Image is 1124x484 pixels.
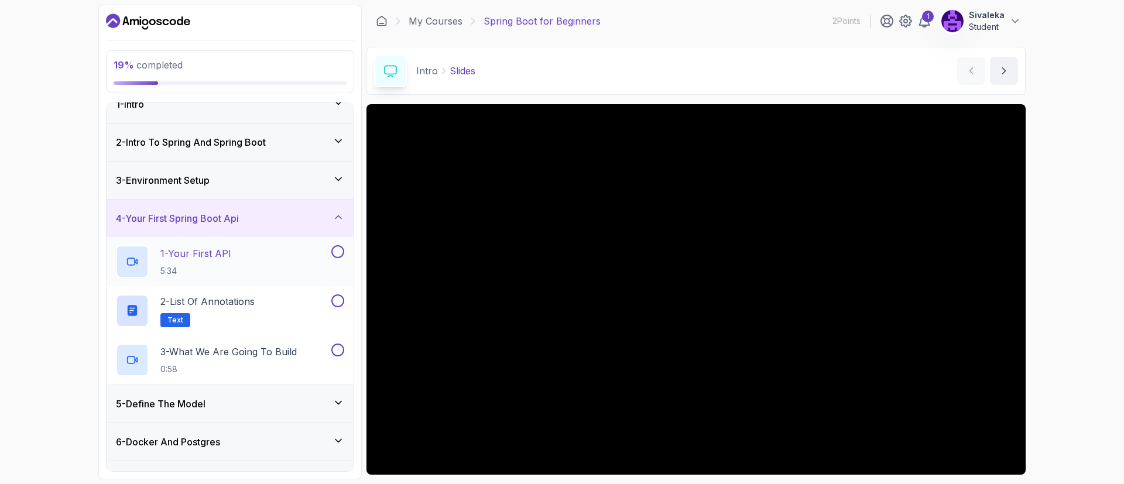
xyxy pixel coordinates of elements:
p: Sivaleka [969,9,1005,21]
p: 5:34 [160,265,231,277]
p: Intro [416,64,438,78]
button: user profile imageSivalekaStudent [941,9,1021,33]
p: 0:58 [160,363,297,375]
p: Spring Boot for Beginners [484,14,601,28]
h3: 2 - Intro To Spring And Spring Boot [116,135,266,149]
button: 2-Intro To Spring And Spring Boot [107,123,354,161]
button: 1-Intro [107,85,354,123]
div: 1 [922,11,934,22]
button: 2-List of AnnotationsText [116,294,344,327]
p: 3 - What We Are Going To Build [160,345,297,359]
button: previous content [957,57,985,85]
button: 5-Define The Model [107,385,354,423]
a: 1 [917,14,931,28]
button: 1-Your First API5:34 [116,245,344,278]
p: 2 Points [832,15,861,27]
h3: 4 - Your First Spring Boot Api [116,211,239,225]
p: Student [969,21,1005,33]
a: My Courses [409,14,462,28]
p: 1 - Your First API [160,246,231,260]
h3: 6 - Docker And Postgres [116,435,220,449]
button: 3-What We Are Going To Build0:58 [116,344,344,376]
p: Slides [450,64,475,78]
span: completed [114,59,183,71]
button: 4-Your First Spring Boot Api [107,200,354,237]
a: Dashboard [376,15,388,27]
a: Dashboard [106,12,190,31]
button: next content [990,57,1018,85]
h3: 1 - Intro [116,97,144,111]
p: 2 - List of Annotations [160,294,255,308]
span: 19 % [114,59,134,71]
img: user profile image [941,10,964,32]
h3: 5 - Define The Model [116,397,205,411]
span: Text [167,315,183,325]
h3: 3 - Environment Setup [116,173,210,187]
button: 6-Docker And Postgres [107,423,354,461]
button: 3-Environment Setup [107,162,354,199]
